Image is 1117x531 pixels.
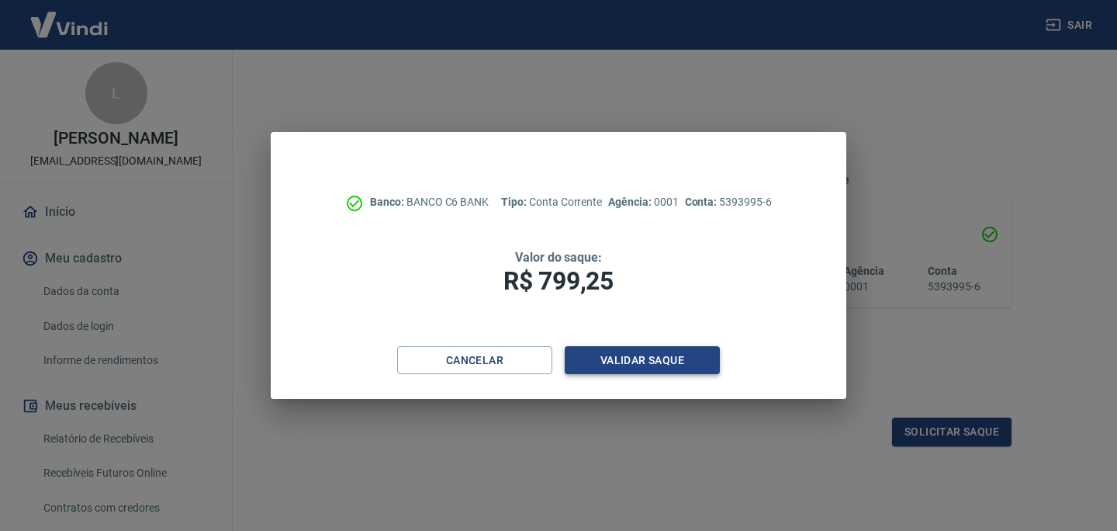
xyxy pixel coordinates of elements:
p: 0001 [608,194,678,210]
span: R$ 799,25 [503,266,614,296]
span: Banco: [370,196,406,208]
span: Conta: [685,196,720,208]
p: 5393995-6 [685,194,772,210]
span: Tipo: [501,196,529,208]
button: Cancelar [397,346,552,375]
span: Valor do saque: [515,250,602,265]
p: BANCO C6 BANK [370,194,489,210]
span: Agência: [608,196,654,208]
p: Conta Corrente [501,194,602,210]
button: Validar saque [565,346,720,375]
